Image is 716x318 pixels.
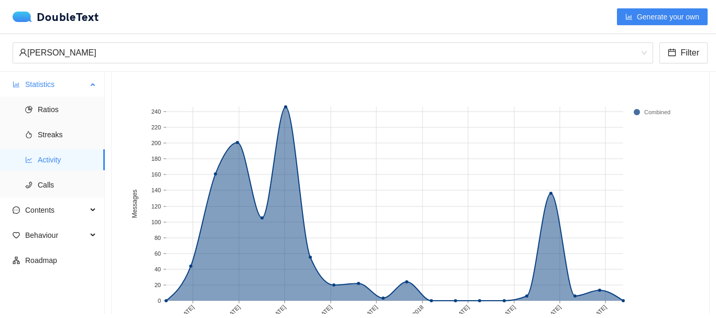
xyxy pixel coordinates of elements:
[25,181,32,189] span: phone
[38,99,96,120] span: Ratios
[13,12,99,22] div: DoubleText
[151,124,161,130] text: 220
[19,43,647,63] span: Timothy Bryce
[617,8,708,25] button: bar-chartGenerate your own
[155,282,161,288] text: 20
[13,12,37,22] img: logo
[25,74,87,95] span: Statistics
[13,206,20,214] span: message
[151,187,161,193] text: 140
[25,131,32,138] span: fire
[38,149,96,170] span: Activity
[155,250,161,257] text: 60
[155,235,161,241] text: 80
[155,266,161,272] text: 40
[19,48,27,57] span: user
[25,106,32,113] span: pie-chart
[25,200,87,221] span: Contents
[19,43,637,63] div: [PERSON_NAME]
[131,190,138,218] text: Messages
[668,48,676,58] span: calendar
[637,11,699,23] span: Generate your own
[25,156,32,163] span: line-chart
[13,81,20,88] span: bar-chart
[13,12,99,22] a: logoDoubleText
[151,156,161,162] text: 180
[13,232,20,239] span: heart
[151,171,161,178] text: 160
[151,108,161,115] text: 240
[680,46,699,59] span: Filter
[617,13,708,21] a: bar-chartGenerate your own
[151,140,161,146] text: 200
[38,124,96,145] span: Streaks
[151,219,161,225] text: 100
[25,250,96,271] span: Roadmap
[151,203,161,210] text: 120
[13,257,20,264] span: apartment
[25,225,87,246] span: Behaviour
[659,42,708,63] button: calendarFilter
[158,298,161,304] text: 0
[625,13,633,21] span: bar-chart
[38,174,96,195] span: Calls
